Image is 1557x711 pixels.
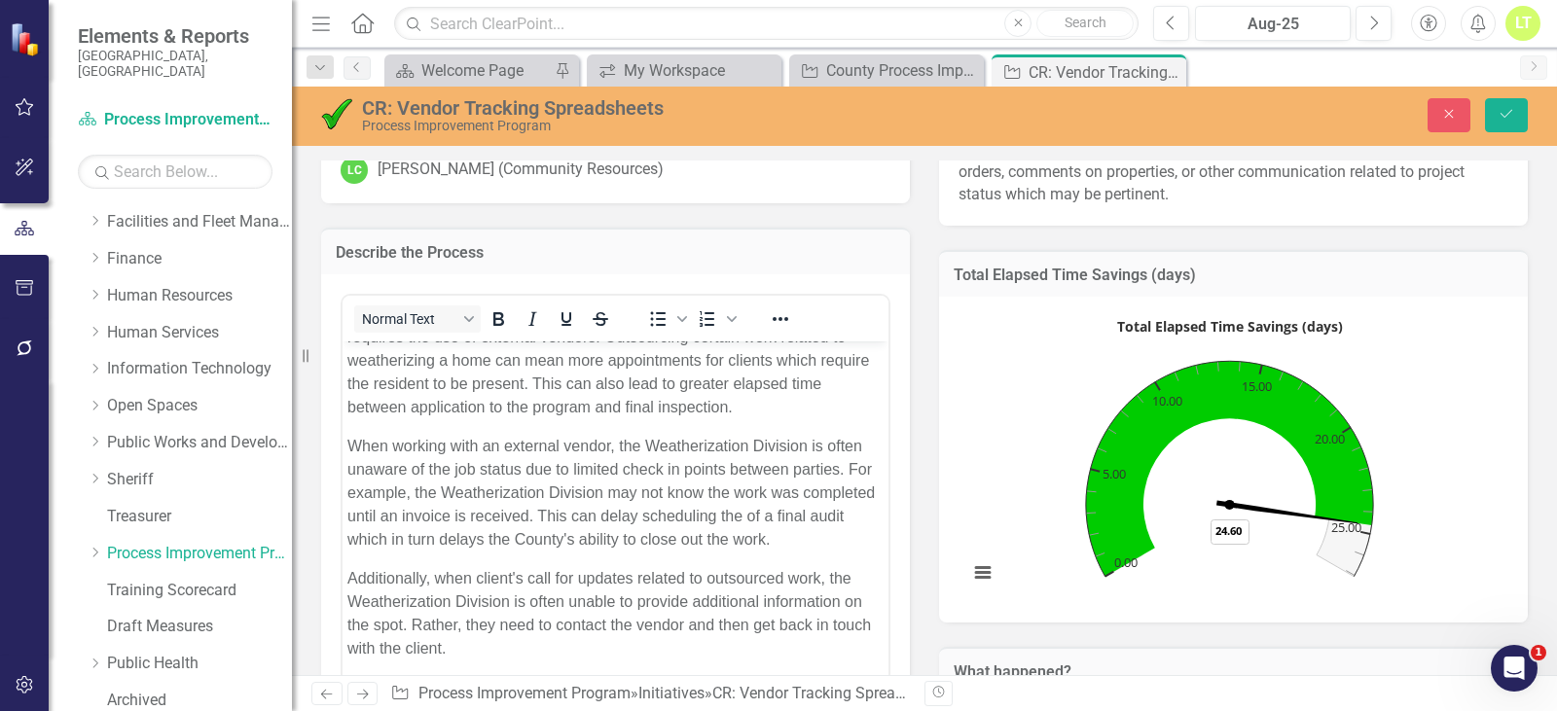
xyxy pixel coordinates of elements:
input: Search Below... [78,155,272,189]
input: Search ClearPoint... [394,7,1139,41]
text: 25.00 [1331,518,1361,536]
div: [PERSON_NAME] (Community Resources) [378,159,664,181]
a: Information Technology [107,358,292,380]
a: Initiatives [638,684,705,702]
h3: Describe the Process [336,244,895,262]
text: 10.00 [1152,392,1182,409]
h3: Total Elapsed Time Savings (days) [954,267,1513,284]
a: Open Spaces [107,395,292,417]
span: Elements & Reports [78,24,272,48]
div: Numbered list [691,305,740,333]
button: Aug-25 [1195,6,1351,41]
div: CR: Vendor Tracking Spreadsheets [1029,60,1181,85]
img: Completed [321,98,352,129]
div: Aug-25 [1202,13,1344,36]
div: » » [390,683,910,705]
iframe: Rich Text Area [343,341,888,681]
div: Total Elapsed Time Savings (days). Highcharts interactive chart. [959,311,1508,603]
text: 24.60 [1215,523,1242,538]
a: Public Health [107,653,292,675]
text: 5.00 [1103,465,1126,482]
div: My Workspace [624,58,777,83]
h3: What happened? [954,663,1513,681]
span: Normal Text [362,311,457,327]
div: LC [341,157,368,184]
small: [GEOGRAPHIC_DATA], [GEOGRAPHIC_DATA] [78,48,272,80]
a: Public Works and Development [107,432,292,454]
a: Process Improvement Program [78,109,272,131]
a: Draft Measures [107,616,292,638]
a: Human Resources [107,285,292,307]
a: Human Services [107,322,292,344]
div: Welcome Page [421,58,550,83]
span: Search [1065,15,1106,30]
span: 1 [1531,645,1546,660]
button: Strikethrough [584,305,617,333]
div: County Process Improvement Projects [826,58,979,83]
a: Facilities and Fleet Management [107,211,292,233]
button: Bold [482,305,515,333]
path: 24.6. Total elapsed time savings (days). [1216,501,1358,526]
a: County Process Improvement Projects [794,58,979,83]
button: LT [1505,6,1540,41]
button: Reveal or hide additional toolbar items [764,305,797,333]
a: Process Improvement Program [418,684,631,702]
a: My Workspace [592,58,777,83]
text: 15.00 [1242,378,1272,396]
button: View chart menu, Total Elapsed Time Savings (days) [969,559,996,587]
text: 0.00 [1114,554,1138,572]
div: CR: Vendor Tracking Spreadsheets [712,684,949,702]
img: ClearPoint Strategy [10,21,44,55]
button: Underline [550,305,583,333]
div: Bullet list [641,305,690,333]
iframe: Intercom live chat [1491,645,1538,692]
button: Italic [516,305,549,333]
button: Search [1036,10,1134,37]
svg: Interactive chart [959,311,1501,603]
a: Process Improvement Program [107,543,292,565]
a: Treasurer [107,506,292,528]
div: CR: Vendor Tracking Spreadsheets [362,97,991,119]
a: Finance [107,248,292,270]
button: Block Normal Text [354,305,481,333]
text: Total Elapsed Time Savings (days) [1117,317,1343,336]
a: Training Scorecard [107,580,292,602]
div: Process Improvement Program [362,119,991,133]
text: 20.00 [1315,430,1345,447]
a: Welcome Page [389,58,550,83]
a: Sheriff [107,469,292,491]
